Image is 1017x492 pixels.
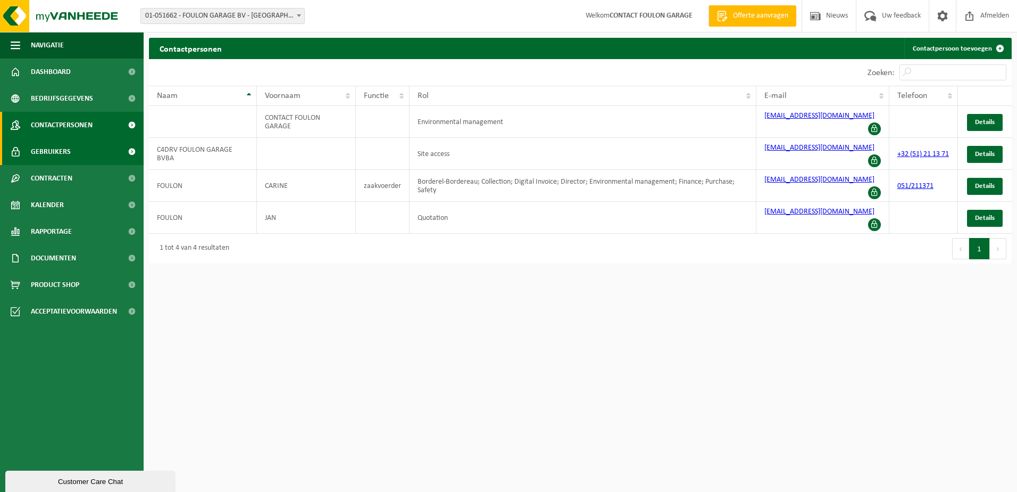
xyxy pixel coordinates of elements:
span: Naam [157,92,178,100]
td: Quotation [410,202,756,234]
span: Product Shop [31,272,79,298]
span: Gebruikers [31,138,71,165]
span: Navigatie [31,32,64,59]
td: FOULON [149,170,257,202]
span: E-mail [764,92,787,100]
span: Details [975,119,995,126]
strong: CONTACT FOULON GARAGE [610,12,693,20]
span: Documenten [31,245,76,272]
td: zaakvoerder [356,170,410,202]
a: [EMAIL_ADDRESS][DOMAIN_NAME] [764,208,874,216]
a: [EMAIL_ADDRESS][DOMAIN_NAME] [764,176,874,184]
span: Acceptatievoorwaarden [31,298,117,325]
span: Rapportage [31,218,72,245]
a: Contactpersoon toevoegen [904,38,1011,59]
td: Borderel-Bordereau; Collection; Digital Invoice; Director; Environmental management; Finance; Pur... [410,170,756,202]
h2: Contactpersonen [149,38,232,59]
td: Environmental management [410,106,756,138]
button: Next [990,238,1006,259]
button: Previous [952,238,969,259]
span: Kalender [31,192,64,218]
span: 01-051662 - FOULON GARAGE BV - ROESELARE [141,9,304,23]
span: Details [975,215,995,222]
span: Contactpersonen [31,112,93,138]
span: Bedrijfsgegevens [31,85,93,112]
a: Details [967,178,1003,195]
label: Zoeken: [868,69,894,77]
a: [EMAIL_ADDRESS][DOMAIN_NAME] [764,144,874,152]
span: 01-051662 - FOULON GARAGE BV - ROESELARE [140,8,305,24]
a: Details [967,210,1003,227]
td: FOULON [149,202,257,234]
a: Offerte aanvragen [708,5,796,27]
span: Dashboard [31,59,71,85]
span: Offerte aanvragen [730,11,791,21]
span: Functie [364,92,389,100]
span: Telefoon [897,92,927,100]
span: Contracten [31,165,72,192]
span: Details [975,151,995,158]
a: 051/211371 [897,182,933,190]
td: CONTACT FOULON GARAGE [257,106,356,138]
td: Site access [410,138,756,170]
span: Voornaam [265,92,301,100]
button: 1 [969,238,990,259]
span: Rol [418,92,429,100]
td: JAN [257,202,356,234]
iframe: chat widget [5,469,178,492]
td: C4DRV FOULON GARAGE BVBA [149,138,257,170]
div: 1 tot 4 van 4 resultaten [154,239,229,258]
td: CARINE [257,170,356,202]
a: [EMAIL_ADDRESS][DOMAIN_NAME] [764,112,874,120]
span: Details [975,183,995,190]
a: +32 (51) 21 13 71 [897,150,949,158]
a: Details [967,114,1003,131]
a: Details [967,146,1003,163]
